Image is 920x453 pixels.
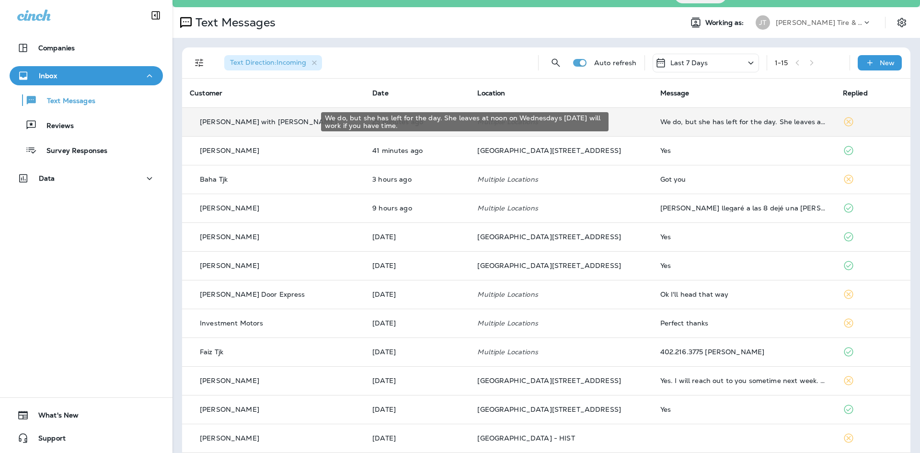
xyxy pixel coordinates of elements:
[372,204,462,212] p: Sep 24, 2025 06:54 AM
[594,59,637,67] p: Auto refresh
[372,377,462,384] p: Sep 18, 2025 11:18 AM
[776,19,862,26] p: [PERSON_NAME] Tire & Auto
[200,348,223,356] p: Faiz Tjk
[200,233,259,241] p: [PERSON_NAME]
[372,175,462,183] p: Sep 24, 2025 01:24 PM
[190,53,209,72] button: Filters
[477,348,644,356] p: Multiple Locations
[38,44,75,52] p: Companies
[200,175,228,183] p: Baha Tjk
[660,147,828,154] div: Yes
[29,411,79,423] span: What's New
[670,59,708,67] p: Last 7 Days
[190,89,222,97] span: Customer
[660,348,828,356] div: 402.216.3775 Spencer Bayless
[477,434,575,442] span: [GEOGRAPHIC_DATA] - HIST
[477,405,621,414] span: [GEOGRAPHIC_DATA][STREET_ADDRESS]
[477,89,505,97] span: Location
[10,66,163,85] button: Inbox
[477,376,621,385] span: [GEOGRAPHIC_DATA][STREET_ADDRESS]
[10,169,163,188] button: Data
[224,55,322,70] div: Text Direction:Incoming
[372,348,462,356] p: Sep 19, 2025 11:26 AM
[372,89,389,97] span: Date
[372,233,462,241] p: Sep 23, 2025 01:01 PM
[372,434,462,442] p: Sep 18, 2025 09:23 AM
[37,97,95,106] p: Text Messages
[37,147,107,156] p: Survey Responses
[372,406,462,413] p: Sep 18, 2025 10:51 AM
[660,233,828,241] div: Yes
[39,72,57,80] p: Inbox
[200,434,259,442] p: [PERSON_NAME]
[660,406,828,413] div: Yes
[372,319,462,327] p: Sep 22, 2025 04:01 PM
[10,140,163,160] button: Survey Responses
[843,89,868,97] span: Replied
[756,15,770,30] div: JT
[10,38,163,58] button: Companies
[200,290,305,298] p: [PERSON_NAME] Door Express
[37,122,74,131] p: Reviews
[660,377,828,384] div: Yes. I will reach out to you sometime next week. Thanks
[705,19,746,27] span: Working as:
[200,262,259,269] p: [PERSON_NAME]
[893,14,910,31] button: Settings
[660,262,828,269] div: Yes
[660,290,828,298] div: Ok I'll head that way
[10,115,163,135] button: Reviews
[660,89,690,97] span: Message
[477,232,621,241] span: [GEOGRAPHIC_DATA][STREET_ADDRESS]
[477,146,621,155] span: [GEOGRAPHIC_DATA][STREET_ADDRESS]
[200,147,259,154] p: [PERSON_NAME]
[372,290,462,298] p: Sep 23, 2025 07:37 AM
[10,90,163,110] button: Text Messages
[660,204,828,212] div: Hola llegaré a las 8 dejé una luz prendida de mi carro y se me descargó la batería esperaré que m...
[477,204,644,212] p: Multiple Locations
[775,59,788,67] div: 1 - 15
[546,53,565,72] button: Search Messages
[477,319,644,327] p: Multiple Locations
[321,112,609,131] div: We do, but she has left for the day. She leaves at noon on Wednesdays [DATE] will work if you hav...
[372,262,462,269] p: Sep 23, 2025 09:20 AM
[660,175,828,183] div: Got you
[660,319,828,327] div: Perfect thanks
[477,175,644,183] p: Multiple Locations
[200,377,259,384] p: [PERSON_NAME]
[372,147,462,154] p: Sep 24, 2025 03:47 PM
[660,118,828,126] div: We do, but she has left for the day. She leaves at noon on Wednesdays tomorrow will work if you h...
[477,290,644,298] p: Multiple Locations
[39,174,55,182] p: Data
[477,261,621,270] span: [GEOGRAPHIC_DATA][STREET_ADDRESS]
[10,429,163,448] button: Support
[200,319,263,327] p: Investment Motors
[200,118,337,126] p: [PERSON_NAME] with [PERSON_NAME]
[10,406,163,425] button: What's New
[200,406,259,413] p: [PERSON_NAME]
[29,434,66,446] span: Support
[230,58,306,67] span: Text Direction : Incoming
[880,59,895,67] p: New
[192,15,276,30] p: Text Messages
[142,6,169,25] button: Collapse Sidebar
[200,204,259,212] p: [PERSON_NAME]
